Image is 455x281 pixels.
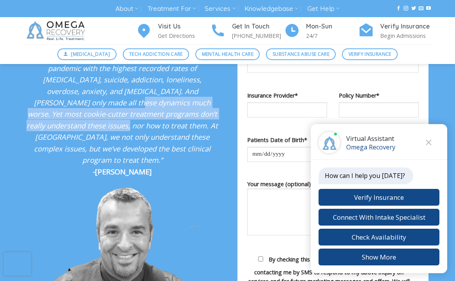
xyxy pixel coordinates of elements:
[380,31,432,40] p: Begin Admissions
[358,21,432,41] a: Verify Insurance Begin Admissions
[244,2,298,16] a: Knowledgebase
[349,50,391,58] span: Verify Insurance
[426,6,431,11] a: Follow on YouTube
[247,135,327,144] label: Patients Date of Birth*
[202,50,253,58] span: Mental Health Care
[306,21,358,32] h4: Mon-Sun
[247,91,327,100] label: Insurance Provider*
[205,2,235,16] a: Services
[115,2,138,16] a: About
[147,2,196,16] a: Treatment For
[273,50,329,58] span: Substance Abuse Care
[57,48,117,60] a: [MEDICAL_DATA]
[93,167,152,176] strong: -[PERSON_NAME]
[342,48,398,60] a: Verify Insurance
[129,50,183,58] span: Tech Addiction Care
[71,50,110,58] span: [MEDICAL_DATA]
[339,91,419,100] label: Policy Number*
[396,6,401,11] a: Follow on Facebook
[195,48,260,60] a: Mental Health Care
[307,2,340,16] a: Get Help
[136,21,210,41] a: Visit Us Get Directions
[411,6,416,11] a: Follow on Twitter
[266,48,336,60] a: Substance Abuse Care
[247,180,419,241] label: Your message (optional)
[404,6,408,11] a: Follow on Instagram
[306,31,358,40] p: 24/7
[232,21,284,32] h4: Get In Touch
[158,31,210,40] p: Get Directions
[380,21,432,32] h4: Verify Insurance
[210,21,284,41] a: Get In Touch [PHONE_NUMBER]
[123,48,189,60] a: Tech Addiction Care
[258,256,263,261] input: By checking this box, I consent to Omega Recovery contacting me by SMS to respond to my above inq...
[232,31,284,40] p: [PHONE_NUMBER]
[158,21,210,32] h4: Visit Us
[419,6,423,11] a: Send us an email
[23,17,91,44] img: Omega Recovery
[247,189,419,235] textarea: Your message (optional)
